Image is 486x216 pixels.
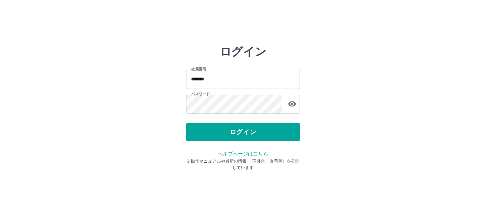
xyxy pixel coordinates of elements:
label: 社員番号 [191,67,206,72]
p: ※操作マニュアルや最新の情報 （不具合、改善等）を公開しています [186,158,300,171]
button: ログイン [186,123,300,141]
a: ヘルプページはこちら [218,151,268,157]
label: パスワード [191,91,210,97]
h2: ログイン [220,45,266,58]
